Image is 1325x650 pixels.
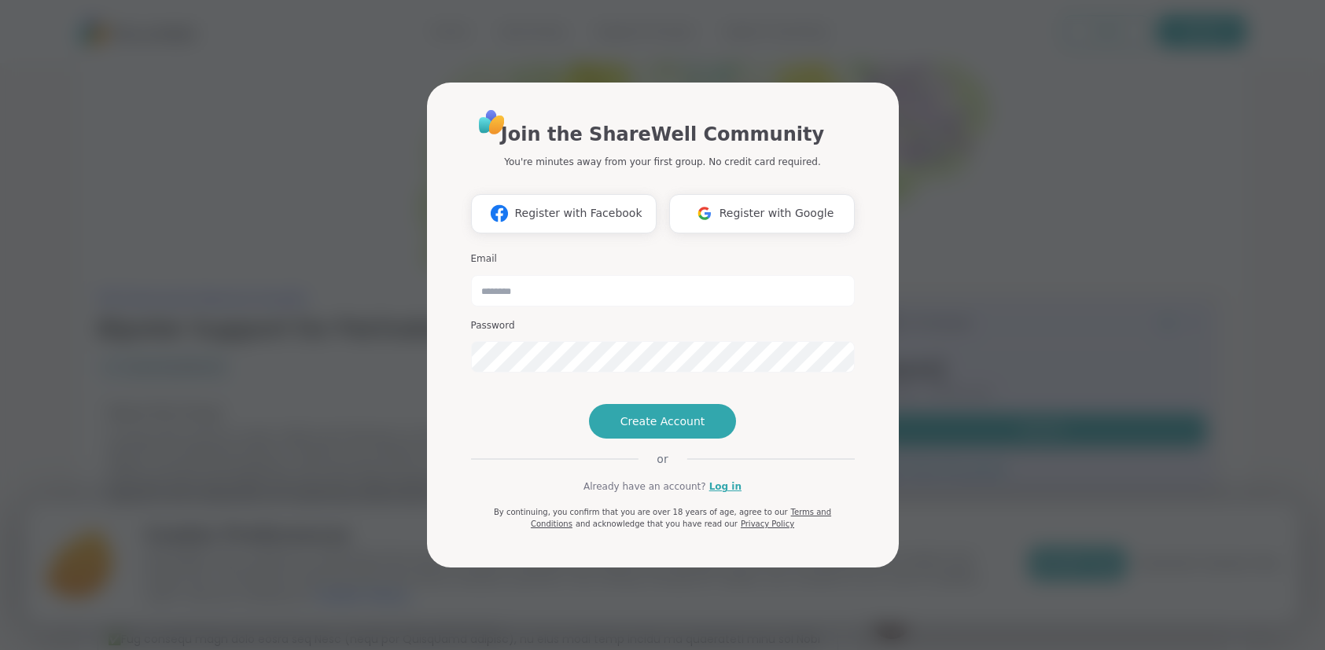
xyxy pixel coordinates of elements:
p: You're minutes away from your first group. No credit card required. [504,155,820,169]
img: ShareWell Logomark [484,199,514,228]
a: Log in [709,479,742,494]
a: Privacy Policy [741,520,794,528]
h3: Email [471,252,855,266]
h1: Join the ShareWell Community [501,120,824,149]
button: Register with Google [669,194,855,233]
span: and acknowledge that you have read our [576,520,738,528]
span: or [638,451,686,467]
span: By continuing, you confirm that you are over 18 years of age, agree to our [494,508,788,516]
img: ShareWell Logomark [690,199,720,228]
button: Register with Facebook [471,194,657,233]
span: Register with Facebook [514,205,642,222]
span: Create Account [620,413,705,429]
h3: Password [471,319,855,332]
button: Create Account [589,404,737,439]
span: Register with Google [720,205,834,222]
img: ShareWell Logo [474,105,510,140]
span: Already have an account? [583,479,706,494]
